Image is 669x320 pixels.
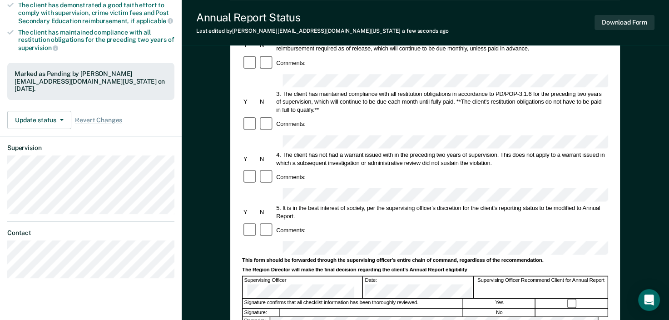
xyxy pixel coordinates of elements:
[243,299,463,308] div: Signature confirms that all checklist information has been thoroughly reviewed.
[258,155,275,163] div: N
[196,11,449,24] div: Annual Report Status
[7,111,71,129] button: Update status
[18,44,58,51] span: supervision
[275,204,609,220] div: 5. It is in the best interest of society, per the supervising officer's discretion for the client...
[196,28,449,34] div: Last edited by [PERSON_NAME][EMAIL_ADDRESS][DOMAIN_NAME][US_STATE]
[464,309,536,316] div: No
[275,226,307,234] div: Comments:
[275,120,307,128] div: Comments:
[275,60,307,67] div: Comments:
[242,267,608,274] div: The Region Director will make the final decision regarding the client's Annual Report eligibility
[364,277,474,298] div: Date:
[275,174,307,181] div: Comments:
[18,29,174,52] div: The client has maintained compliance with all restitution obligations for the preceding two years of
[15,70,167,93] div: Marked as Pending by [PERSON_NAME][EMAIL_ADDRESS][DOMAIN_NAME][US_STATE] on [DATE].
[402,28,449,34] span: a few seconds ago
[243,277,363,298] div: Supervising Officer
[242,257,608,264] div: This form should be forwarded through the supervising officer's entire chain of command, regardle...
[75,116,122,124] span: Revert Changes
[136,17,173,25] span: applicable
[595,15,654,30] button: Download Form
[7,144,174,152] dt: Supervision
[275,151,609,167] div: 4. The client has not had a warrant issued with in the preceding two years of supervision. This d...
[638,289,660,311] div: Open Intercom Messenger
[18,1,174,25] div: The client has demonstrated a good faith effort to comply with supervision, crime victim fees and...
[242,98,258,105] div: Y
[275,90,609,114] div: 3. The client has maintained compliance with all restitution obligations in accordance to PD/POP-...
[243,309,280,316] div: Signature:
[258,208,275,216] div: N
[242,155,258,163] div: Y
[464,299,535,308] div: Yes
[7,229,174,237] dt: Contact
[474,277,608,298] div: Supervising Officer Recommend Client for Annual Report
[258,98,275,105] div: N
[242,208,258,216] div: Y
